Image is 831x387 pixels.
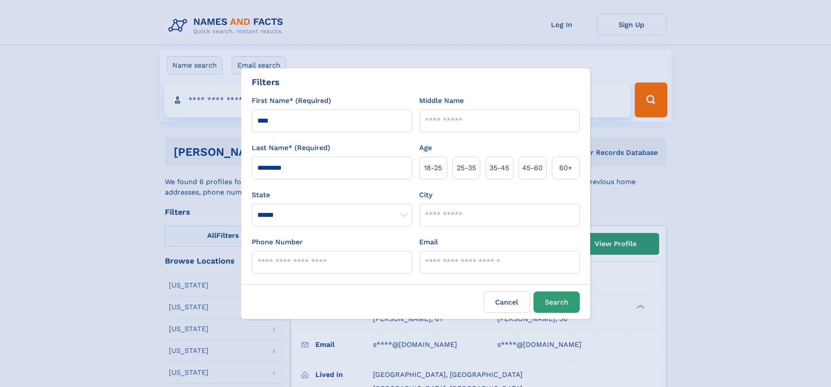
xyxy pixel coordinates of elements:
[533,291,580,313] button: Search
[252,237,303,247] label: Phone Number
[419,96,464,106] label: Middle Name
[419,237,438,247] label: Email
[484,291,530,313] label: Cancel
[252,96,331,106] label: First Name* (Required)
[559,163,572,173] span: 60+
[419,190,432,200] label: City
[489,163,509,173] span: 35‑45
[522,163,543,173] span: 45‑60
[252,190,412,200] label: State
[252,143,330,153] label: Last Name* (Required)
[457,163,476,173] span: 25‑35
[419,143,432,153] label: Age
[424,163,442,173] span: 18‑25
[252,75,280,89] div: Filters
